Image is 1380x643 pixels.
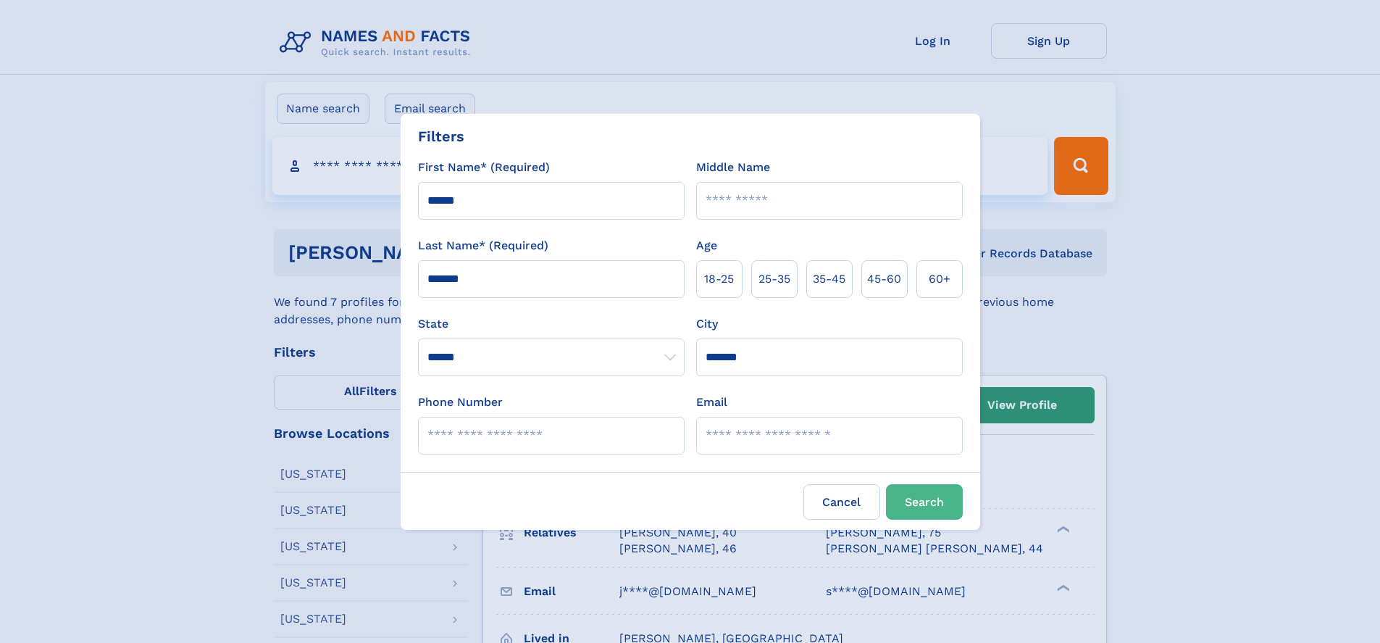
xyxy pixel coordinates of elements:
[704,270,734,288] span: 18‑25
[418,394,503,411] label: Phone Number
[696,159,770,176] label: Middle Name
[418,237,548,254] label: Last Name* (Required)
[418,315,685,333] label: State
[813,270,845,288] span: 35‑45
[418,159,550,176] label: First Name* (Required)
[696,394,727,411] label: Email
[803,484,880,520] label: Cancel
[418,125,464,147] div: Filters
[929,270,950,288] span: 60+
[867,270,901,288] span: 45‑60
[696,237,717,254] label: Age
[758,270,790,288] span: 25‑35
[696,315,718,333] label: City
[886,484,963,520] button: Search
